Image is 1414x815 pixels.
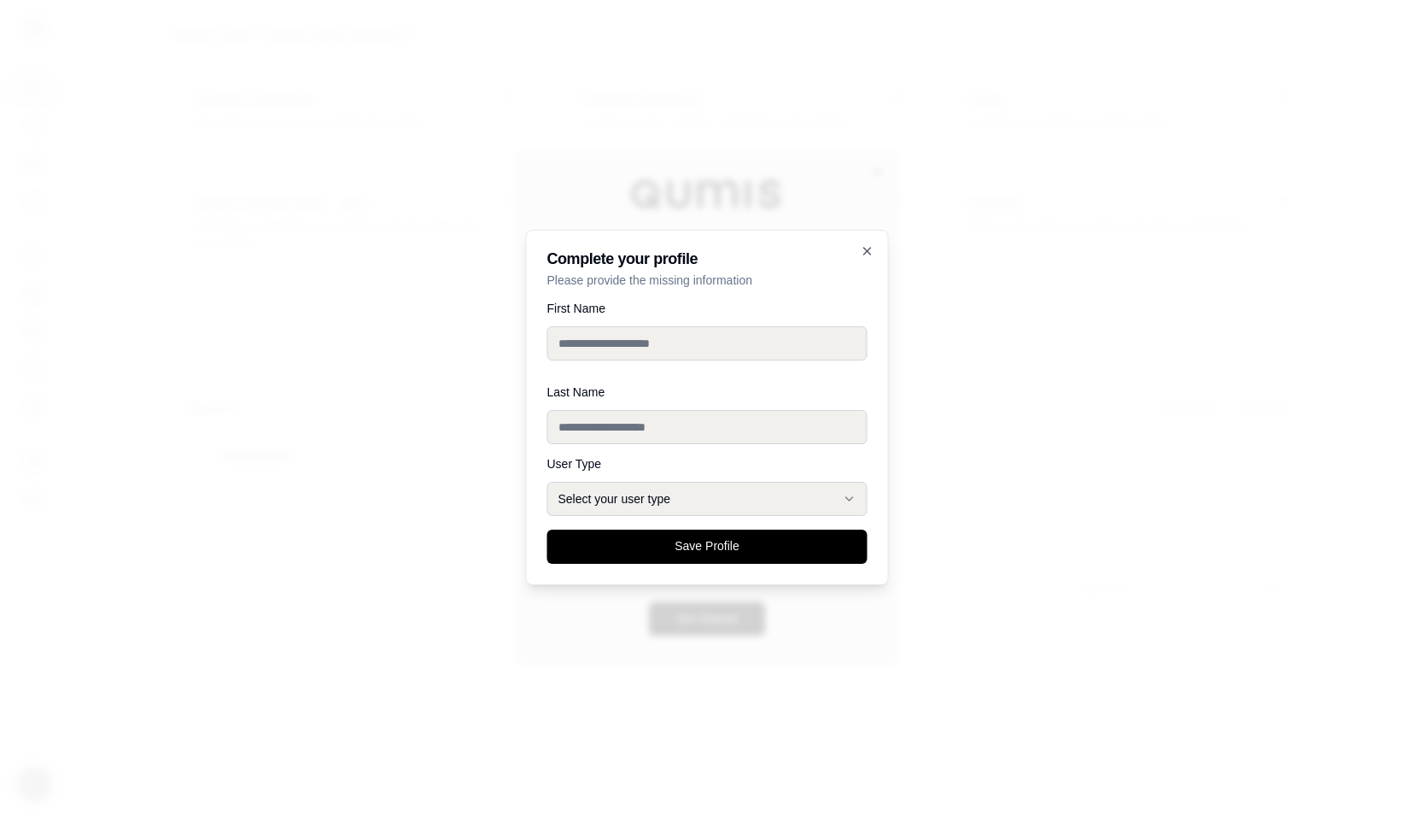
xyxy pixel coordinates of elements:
button: Save Profile [547,530,868,564]
h2: Complete your profile [547,251,868,267]
label: First Name [547,302,868,314]
label: User Type [547,458,868,470]
label: Last Name [547,386,868,398]
p: Please provide the missing information [547,272,868,289]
